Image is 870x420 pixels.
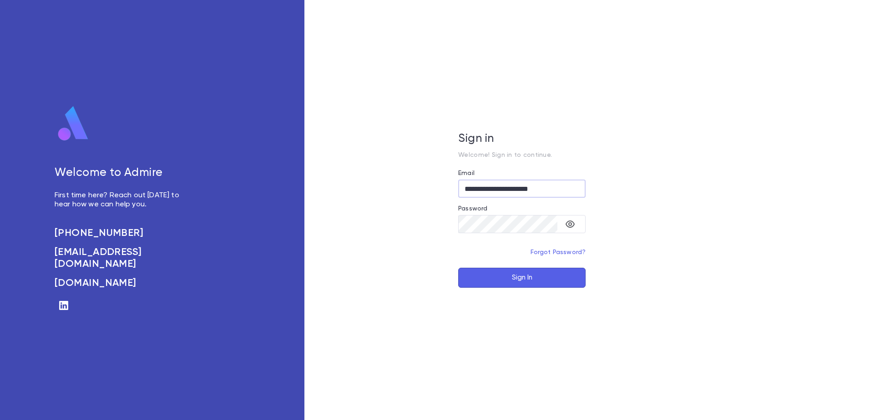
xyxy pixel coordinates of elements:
[55,191,189,209] p: First time here? Reach out [DATE] to hear how we can help you.
[55,277,189,289] a: [DOMAIN_NAME]
[55,227,189,239] a: [PHONE_NUMBER]
[458,205,487,212] label: Password
[55,246,189,270] a: [EMAIL_ADDRESS][DOMAIN_NAME]
[458,151,586,159] p: Welcome! Sign in to continue.
[458,170,475,177] label: Email
[55,166,189,180] h5: Welcome to Admire
[531,249,586,255] a: Forgot Password?
[561,215,579,233] button: toggle password visibility
[458,268,586,288] button: Sign In
[458,132,586,146] h5: Sign in
[55,105,92,142] img: logo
